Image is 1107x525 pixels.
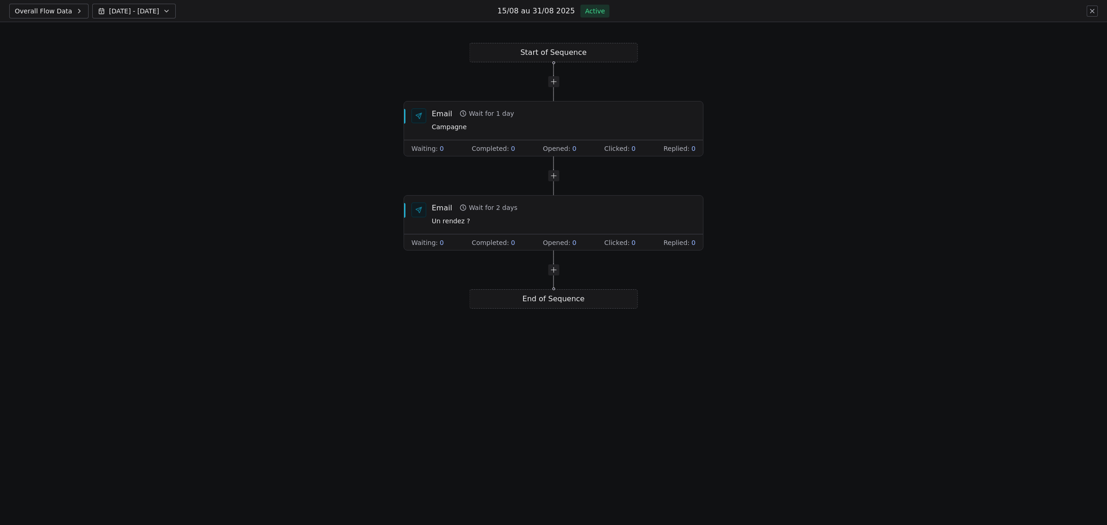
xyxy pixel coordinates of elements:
[585,6,605,16] span: Active
[631,238,636,247] span: 0
[543,144,571,153] span: Opened :
[604,238,630,247] span: Clicked :
[9,4,89,18] button: Overall Flow Data
[440,144,444,153] span: 0
[663,144,690,153] span: Replied :
[404,195,703,251] div: EmailWait for 2 daysUn rendez ?Waiting:0Completed:0Opened:0Clicked:0Replied:0
[411,144,438,153] span: Waiting :
[15,6,72,16] span: Overall Flow Data
[470,289,638,309] div: End of Sequence
[432,122,514,132] span: Campagne
[572,144,577,153] span: 0
[691,238,696,247] span: 0
[432,203,452,213] div: Email
[109,6,159,16] span: [DATE] - [DATE]
[604,144,630,153] span: Clicked :
[497,6,575,16] h1: 15/08 au 31/08 2025
[631,144,636,153] span: 0
[432,216,518,227] span: Un rendez ?
[92,4,176,18] button: [DATE] - [DATE]
[691,144,696,153] span: 0
[663,238,690,247] span: Replied :
[440,238,444,247] span: 0
[472,238,509,247] span: Completed :
[472,144,509,153] span: Completed :
[511,238,515,247] span: 0
[411,238,438,247] span: Waiting :
[404,101,703,156] div: EmailWait for 1 dayCampagneWaiting:0Completed:0Opened:0Clicked:0Replied:0
[543,238,571,247] span: Opened :
[432,108,452,119] div: Email
[572,238,577,247] span: 0
[511,144,515,153] span: 0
